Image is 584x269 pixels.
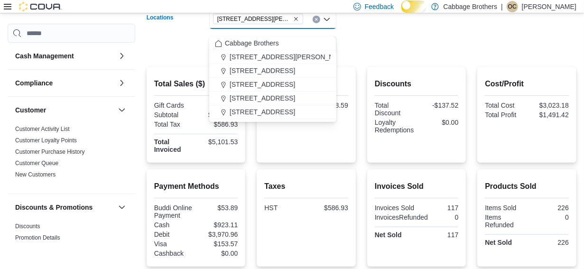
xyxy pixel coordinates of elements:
strong: Total Invoiced [154,138,181,153]
span: [STREET_ADDRESS] [230,93,295,103]
div: Total Cost [485,102,525,109]
a: Customer Queue [15,160,58,167]
span: Customer Activity List [15,125,70,133]
div: -$137.52 [418,102,458,109]
div: Cash [154,221,194,229]
div: Discounts & Promotions [8,221,135,264]
a: Customer Loyalty Points [15,137,77,144]
h2: Invoices Sold [375,181,459,192]
button: [STREET_ADDRESS] [209,64,336,78]
div: 226 [529,204,569,212]
button: Clear input [313,16,320,23]
span: [STREET_ADDRESS] [230,107,295,117]
span: OC [508,1,517,12]
div: 0 [529,213,569,221]
a: Customer Activity List [15,126,70,132]
div: $0.00 [418,119,458,126]
p: [PERSON_NAME] [522,1,576,12]
span: Customer Purchase History [15,148,85,156]
a: Promotion Details [15,234,60,241]
h3: Compliance [15,78,53,88]
div: $3,023.18 [529,102,569,109]
h3: Cash Management [15,51,74,61]
div: 0 [432,213,458,221]
div: $0.00 [198,250,238,257]
strong: Net Sold [485,239,512,246]
div: $53.89 [198,204,238,212]
div: Loyalty Redemptions [375,119,415,134]
button: Cabbage Brothers [209,37,336,50]
h2: Total Sales ($) [154,78,238,90]
span: Customer Queue [15,159,58,167]
div: $923.11 [198,221,238,229]
h2: Cost/Profit [485,78,569,90]
h2: Products Sold [485,181,569,192]
input: Dark Mode [401,0,426,13]
div: $38.59 [308,102,348,109]
button: Cash Management [116,50,128,62]
a: Customer Purchase History [15,148,85,155]
div: Customer [8,123,135,194]
div: Subtotal [154,111,194,119]
p: | [501,1,503,12]
div: Buddi Online Payment [154,204,194,219]
span: Promotion Details [15,234,60,241]
div: HST [264,204,304,212]
div: Items Refunded [485,213,525,229]
h3: Discounts & Promotions [15,203,93,212]
div: $153.57 [198,240,238,248]
div: Oliver Coppolino [507,1,518,12]
button: Compliance [116,77,128,89]
button: Remove 830 Upper James Street from selection in this group [293,16,299,22]
span: [STREET_ADDRESS][PERSON_NAME] [217,14,291,24]
h3: Customer [15,105,46,115]
button: Compliance [15,78,114,88]
button: [STREET_ADDRESS] [209,78,336,92]
button: Close list of options [323,16,331,23]
span: 830 Upper James Street [213,14,303,24]
img: Cova [19,2,62,11]
button: Customer [116,104,128,116]
div: Total Tax [154,121,194,128]
div: $586.93 [198,121,238,128]
div: Visa [154,240,194,248]
div: $0.00 [198,102,238,109]
button: [STREET_ADDRESS][PERSON_NAME] [209,50,336,64]
div: Debit [154,231,194,238]
div: Choose from the following options [209,37,336,119]
button: [STREET_ADDRESS] [209,105,336,119]
div: $5,101.53 [198,138,238,146]
div: Total Discount [375,102,415,117]
label: Locations [147,14,174,21]
span: [STREET_ADDRESS] [230,80,295,89]
div: Cashback [154,250,194,257]
div: $1,491.42 [529,111,569,119]
h2: Taxes [264,181,348,192]
div: 117 [418,231,458,239]
strong: Net Sold [375,231,402,239]
button: Discounts & Promotions [15,203,114,212]
div: InvoicesRefunded [375,213,428,221]
div: $4,514.60 [198,111,238,119]
a: Discounts [15,223,40,230]
span: [STREET_ADDRESS] [230,66,295,75]
div: 226 [529,239,569,246]
div: 117 [418,204,458,212]
div: Total Profit [485,111,525,119]
a: New Customers [15,171,56,178]
button: Discounts & Promotions [116,202,128,213]
span: [STREET_ADDRESS][PERSON_NAME] [230,52,350,62]
button: Customer [15,105,114,115]
div: $3,970.96 [198,231,238,238]
span: Cabbage Brothers [225,38,279,48]
div: $586.93 [308,204,348,212]
div: Gift Cards [154,102,194,109]
p: Cabbage Brothers [444,1,498,12]
button: Cash Management [15,51,114,61]
div: Invoices Sold [375,204,415,212]
button: [STREET_ADDRESS] [209,92,336,105]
